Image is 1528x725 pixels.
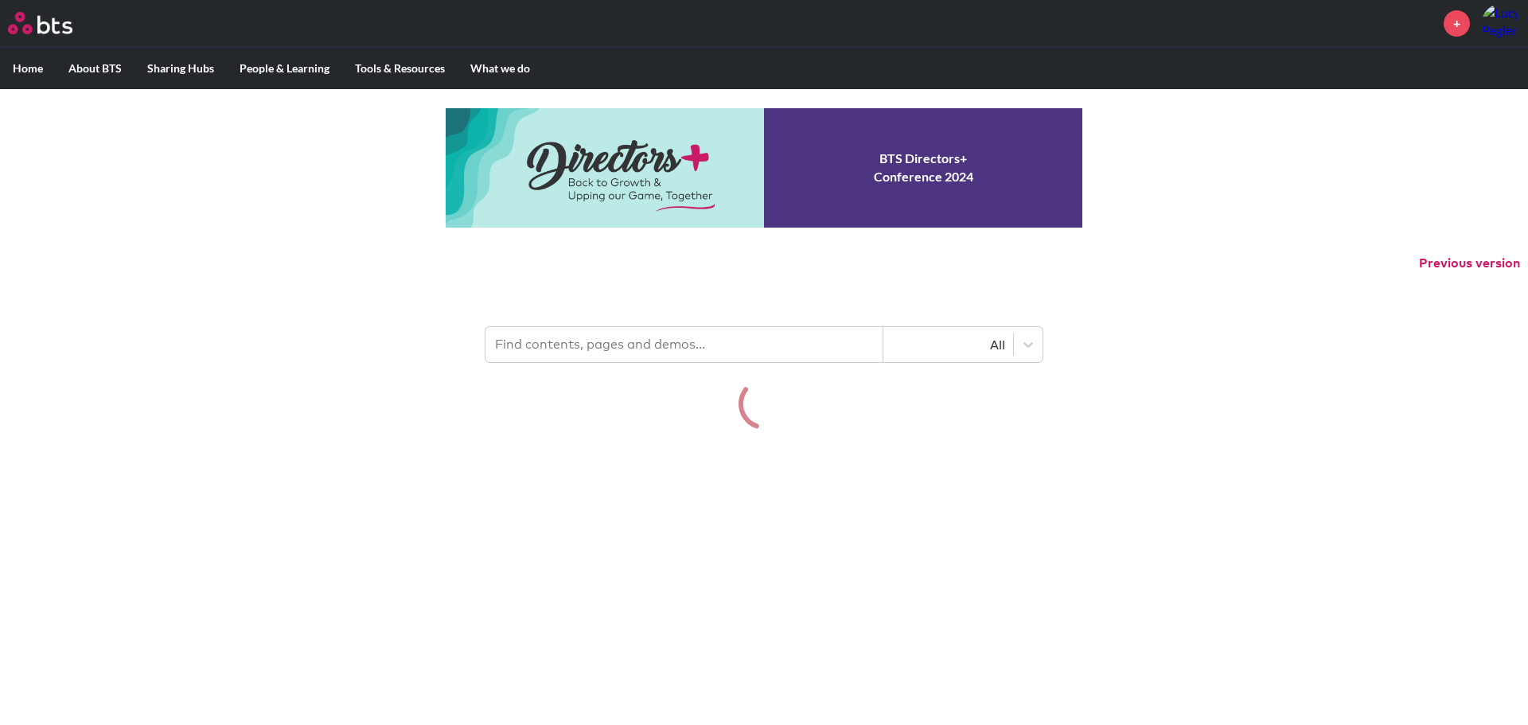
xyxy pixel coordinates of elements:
label: People & Learning [227,48,342,89]
button: Previous version [1419,255,1520,272]
label: Tools & Resources [342,48,458,89]
label: Sharing Hubs [134,48,227,89]
a: Conference 2024 [446,108,1082,228]
img: Lucy Pegler [1482,4,1520,42]
a: Profile [1482,4,1520,42]
label: About BTS [56,48,134,89]
a: Go home [8,12,102,34]
img: BTS Logo [8,12,72,34]
label: What we do [458,48,543,89]
input: Find contents, pages and demos... [485,327,883,362]
div: All [891,336,1005,353]
a: + [1444,10,1470,37]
